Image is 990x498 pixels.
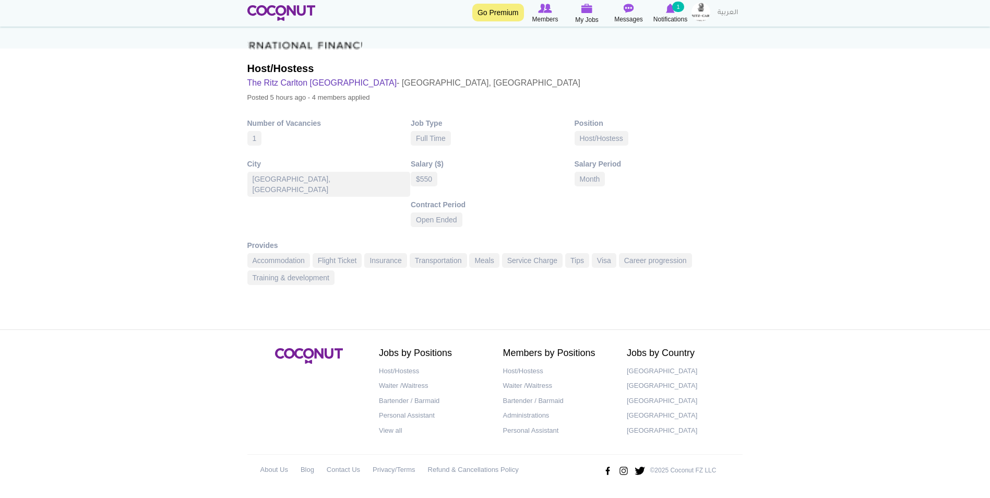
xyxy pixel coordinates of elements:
img: Instagram [618,463,629,479]
a: Messages Messages [608,3,650,25]
img: My Jobs [581,4,593,13]
div: Month [575,172,605,186]
div: Meals [469,253,499,268]
a: The Ritz Carlton [GEOGRAPHIC_DATA] [247,78,397,87]
h2: Jobs by Positions [379,348,487,359]
div: Visa [592,253,616,268]
img: Facebook [602,463,613,479]
div: Position [575,118,738,128]
img: Browse Members [538,4,552,13]
a: Administrations [503,408,612,423]
a: [GEOGRAPHIC_DATA] [627,408,735,423]
a: Privacy/Terms [373,463,415,478]
a: Personal Assistant [503,423,612,438]
div: [GEOGRAPHIC_DATA], [GEOGRAPHIC_DATA] [247,172,411,197]
a: Contact Us [327,463,360,478]
a: Notifications Notifications 1 [650,3,691,25]
a: [GEOGRAPHIC_DATA] [627,378,735,394]
span: My Jobs [575,15,599,25]
a: Bartender / Barmaid [503,394,612,409]
a: Go Premium [472,4,524,21]
h2: Members by Positions [503,348,612,359]
h3: - [GEOGRAPHIC_DATA], [GEOGRAPHIC_DATA] [247,76,580,90]
div: Training & development [247,270,335,285]
a: العربية [712,3,743,23]
div: Transportation [410,253,467,268]
span: Members [532,14,558,25]
a: Waiter /Waitress [503,378,612,394]
a: Refund & Cancellations Policy [428,463,519,478]
div: Insurance [364,253,407,268]
div: Career progression [619,253,692,268]
div: Tips [565,253,589,268]
a: Waiter /Waitress [379,378,487,394]
div: Host/Hostess [575,131,628,146]
small: 1 [672,2,684,12]
div: Job Type [411,118,575,128]
div: Number of Vacancies [247,118,411,128]
img: Home [247,5,316,21]
a: Browse Members Members [524,3,566,25]
img: Messages [624,4,634,13]
img: Twitter [634,463,646,479]
a: View all [379,423,487,438]
div: Flight Ticket [313,253,362,268]
div: Provides [247,240,743,251]
span: Notifications [653,14,687,25]
p: Posted 5 hours ago - 4 members applied [247,90,580,105]
div: Contract Period [411,199,575,210]
a: Blog [301,463,314,478]
a: [GEOGRAPHIC_DATA] [627,423,735,438]
a: Personal Assistant [379,408,487,423]
div: 1 [247,131,262,146]
h2: Host/Hostess [247,61,580,76]
a: About Us [260,463,288,478]
div: Open Ended [411,212,462,227]
h2: Jobs by Country [627,348,735,359]
img: Notifications [666,4,675,13]
div: City [247,159,411,169]
a: My Jobs My Jobs [566,3,608,25]
a: Host/Hostess [503,364,612,379]
div: Full Time [411,131,451,146]
a: [GEOGRAPHIC_DATA] [627,364,735,379]
a: Host/Hostess [379,364,487,379]
p: ©2025 Coconut FZ LLC [650,466,717,475]
div: Service Charge [502,253,563,268]
div: Salary Period [575,159,738,169]
div: $550 [411,172,437,186]
a: [GEOGRAPHIC_DATA] [627,394,735,409]
a: Bartender / Barmaid [379,394,487,409]
div: Salary ($) [411,159,575,169]
div: Accommodation [247,253,310,268]
span: Messages [614,14,643,25]
img: Coconut [275,348,343,364]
